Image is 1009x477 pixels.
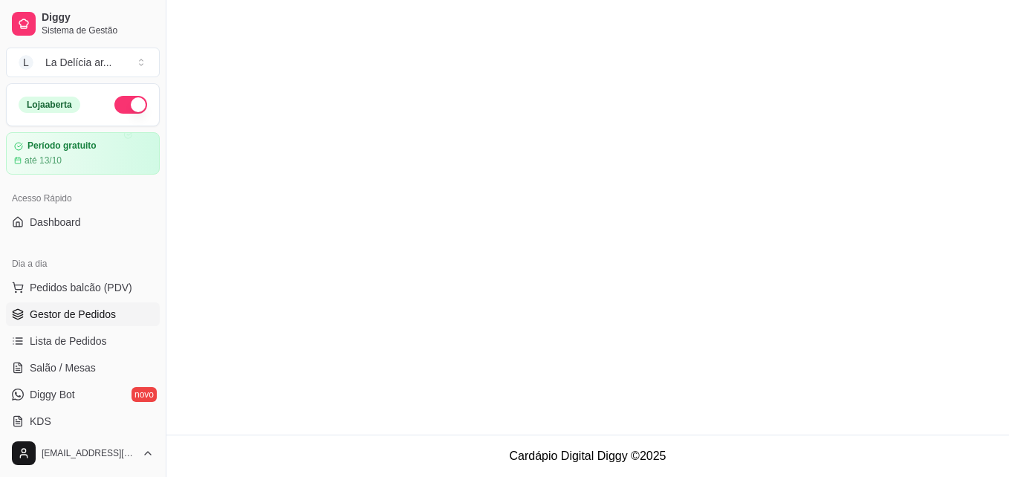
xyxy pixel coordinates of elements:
a: Diggy Botnovo [6,383,160,406]
span: Diggy [42,11,154,25]
button: [EMAIL_ADDRESS][DOMAIN_NAME] [6,435,160,471]
span: [EMAIL_ADDRESS][DOMAIN_NAME] [42,447,136,459]
div: Loja aberta [19,97,80,113]
button: Select a team [6,48,160,77]
span: Sistema de Gestão [42,25,154,36]
article: Período gratuito [27,140,97,152]
div: Acesso Rápido [6,186,160,210]
a: DiggySistema de Gestão [6,6,160,42]
span: Pedidos balcão (PDV) [30,280,132,295]
div: La Delícia ar ... [45,55,112,70]
a: Dashboard [6,210,160,234]
a: Lista de Pedidos [6,329,160,353]
button: Pedidos balcão (PDV) [6,276,160,299]
span: Lista de Pedidos [30,334,107,348]
span: L [19,55,33,70]
span: KDS [30,414,51,429]
a: Gestor de Pedidos [6,302,160,326]
span: Diggy Bot [30,387,75,402]
a: Período gratuitoaté 13/10 [6,132,160,175]
span: Salão / Mesas [30,360,96,375]
a: KDS [6,409,160,433]
span: Dashboard [30,215,81,230]
footer: Cardápio Digital Diggy © 2025 [166,435,1009,477]
div: Dia a dia [6,252,160,276]
article: até 13/10 [25,155,62,166]
a: Salão / Mesas [6,356,160,380]
span: Gestor de Pedidos [30,307,116,322]
button: Alterar Status [114,96,147,114]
